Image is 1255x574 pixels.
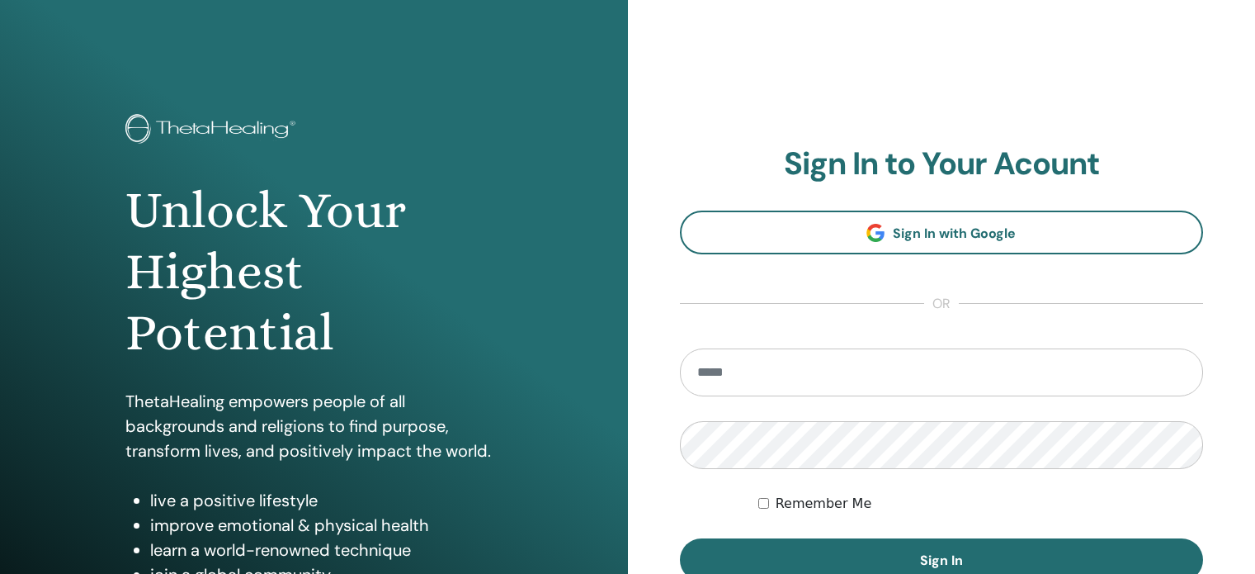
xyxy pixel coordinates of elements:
[680,211,1204,254] a: Sign In with Google
[150,538,502,562] li: learn a world-renowned technique
[893,225,1016,242] span: Sign In with Google
[924,294,959,314] span: or
[758,494,1203,514] div: Keep me authenticated indefinitely or until I manually logout
[920,552,963,569] span: Sign In
[776,494,872,514] label: Remember Me
[150,513,502,538] li: improve emotional & physical health
[125,389,502,463] p: ThetaHealing empowers people of all backgrounds and religions to find purpose, transform lives, a...
[125,180,502,364] h1: Unlock Your Highest Potential
[680,145,1204,183] h2: Sign In to Your Acount
[150,488,502,513] li: live a positive lifestyle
